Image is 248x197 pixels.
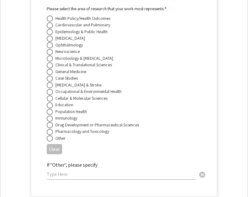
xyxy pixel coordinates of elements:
span: cancel [199,171,206,178]
div: Case Studies [55,75,78,81]
div: Education [55,102,73,108]
button: Clear [196,168,208,181]
div: Health Policy/Health Outcomes [55,15,110,21]
div: Ophthalmology [55,42,83,48]
div: Pharmacology and Toxicology [55,128,109,134]
div: Clinical & Translational Sciences [55,62,112,68]
mat-label: If "Other", please specify [47,162,97,168]
div: Immunology [55,115,77,121]
div: Drug Development or Pharmaceutical Sciences [55,122,139,128]
input: Type Here [47,171,196,177]
div: Other [55,135,66,141]
div: Neuroscience [55,48,80,55]
div: Microbiology & [MEDICAL_DATA] [55,55,113,61]
mat-label: Please select the area of research that your work most represents: [47,6,166,11]
div: Epidemiology & Public Health [55,28,108,35]
div: [MEDICAL_DATA] & Stroke [55,82,101,88]
div: Population Health [55,108,87,115]
div: [MEDICAL_DATA] [55,35,85,41]
div: General Medicine [55,68,86,75]
iframe: Chat [5,169,26,192]
div: Occupational & Environmental Health [55,88,122,94]
div: Cellular & Molecular Sciences [55,95,108,101]
button: Clear [47,144,62,154]
div: Cardiovascular and Pulmonary [55,22,110,28]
